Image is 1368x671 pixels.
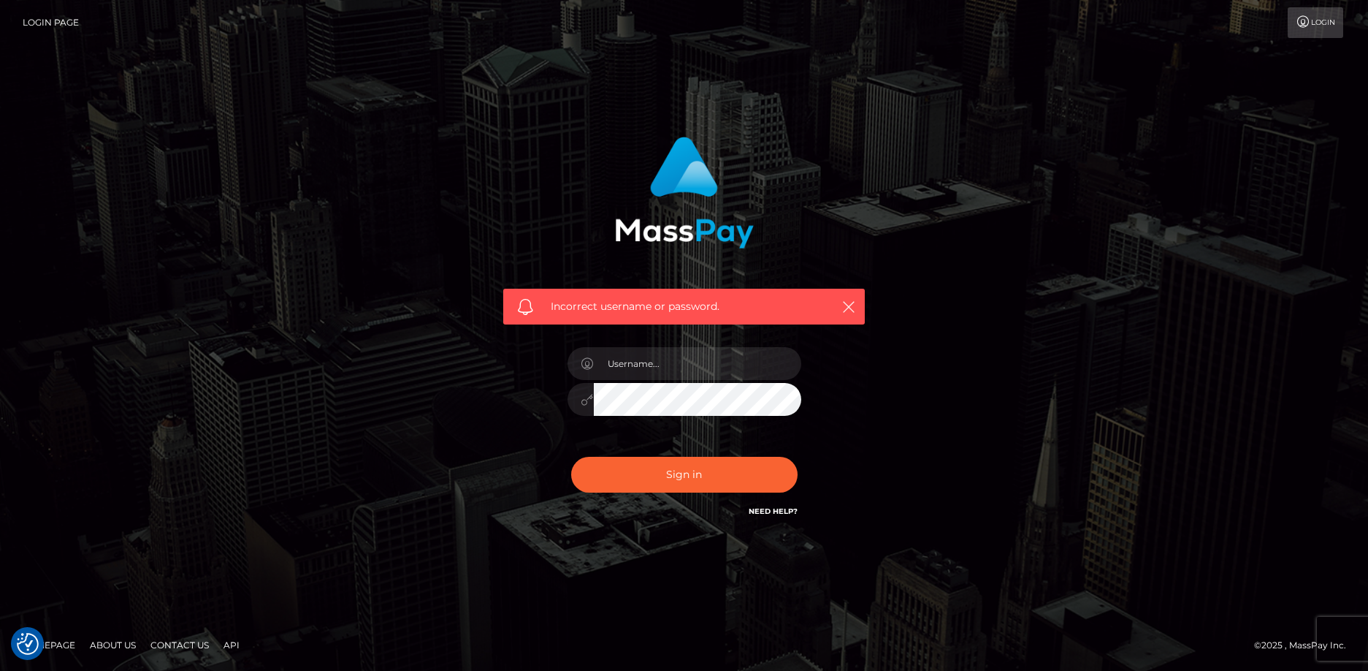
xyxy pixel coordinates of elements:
a: Contact Us [145,634,215,656]
a: About Us [84,634,142,656]
img: Revisit consent button [17,633,39,655]
div: © 2025 , MassPay Inc. [1254,637,1357,653]
a: Homepage [16,634,81,656]
a: Login Page [23,7,79,38]
button: Consent Preferences [17,633,39,655]
a: Need Help? [749,507,798,516]
button: Sign in [571,457,798,493]
img: MassPay Login [615,137,754,249]
a: Login [1288,7,1343,38]
input: Username... [594,347,801,380]
a: API [218,634,245,656]
span: Incorrect username or password. [551,299,817,314]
